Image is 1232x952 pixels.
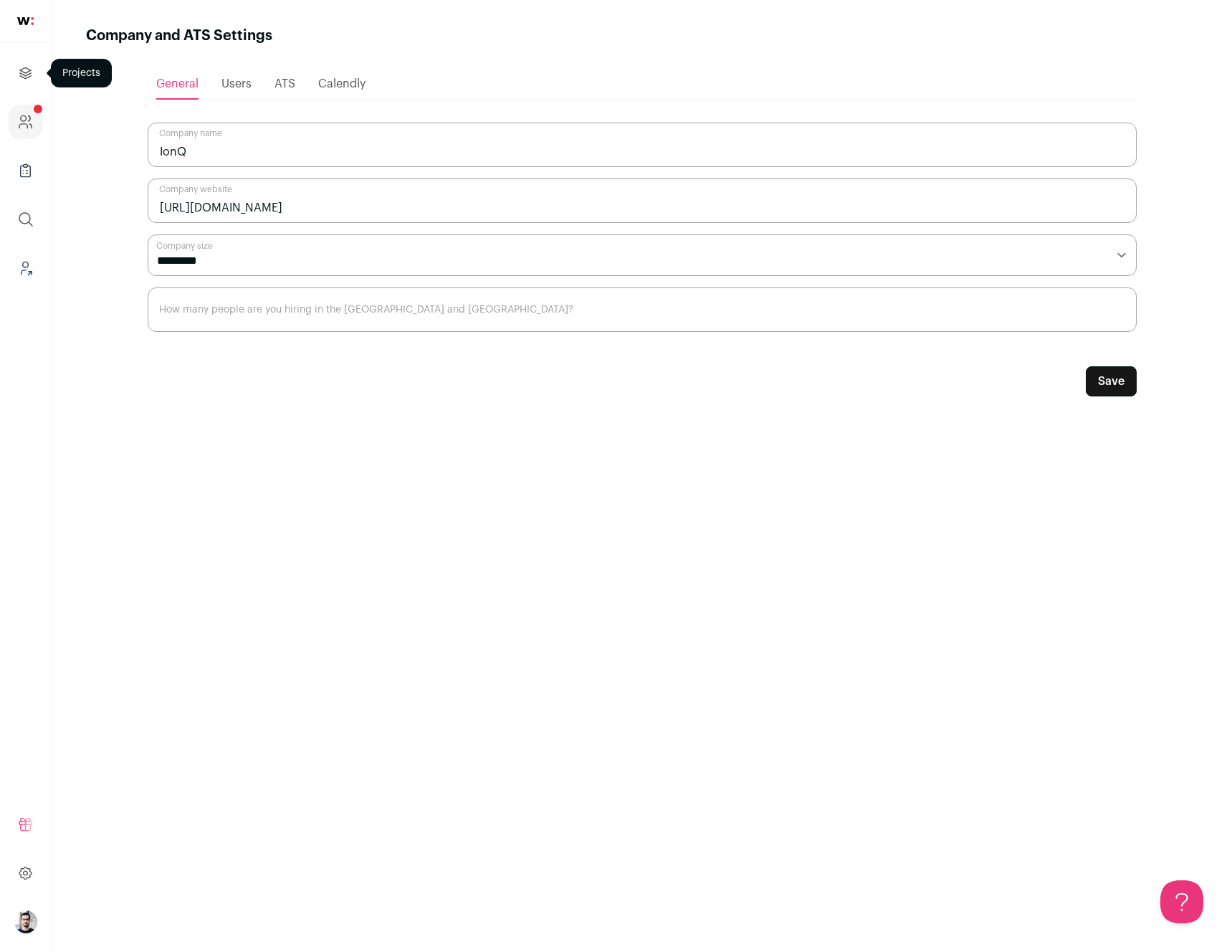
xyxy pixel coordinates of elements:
input: Company name [148,123,1137,167]
a: Calendly [318,70,366,98]
iframe: Help Scout Beacon - Open [1160,880,1203,923]
a: Leads (Backoffice) [9,251,42,285]
input: Company website [148,178,1137,223]
span: General [156,78,199,90]
img: 10051957-medium_jpg [14,910,37,933]
img: wellfound-shorthand-0d5821cbd27db2630d0214b213865d53afaa358527fdda9d0ea32b1df1b89c2c.svg [17,17,34,25]
span: Users [221,78,252,90]
span: ATS [274,78,295,90]
div: Projects [51,59,112,87]
a: Projects [9,56,42,90]
button: Open dropdown [14,910,37,933]
h1: Company and ATS Settings [86,26,272,46]
button: Save [1086,366,1137,396]
a: Company Lists [9,153,42,188]
input: How many people are you hiring in the US and Canada? [148,287,1137,332]
a: ATS [274,70,295,98]
a: Company and ATS Settings [9,105,42,139]
a: Users [221,70,252,98]
span: Calendly [318,78,366,90]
